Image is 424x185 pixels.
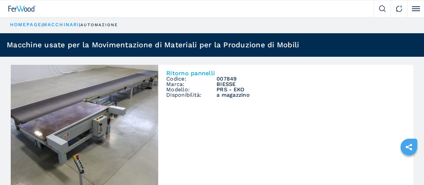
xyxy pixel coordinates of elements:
[166,70,405,76] h2: Ritorno pannelli
[166,92,217,98] span: Disponibilità:
[10,22,42,27] a: HOMEPAGE
[217,82,405,87] h3: BIESSE
[166,76,217,82] span: Codice:
[217,92,405,98] span: a magazzino
[80,22,118,28] p: automazione
[79,22,80,27] span: |
[217,87,405,92] h3: PRS - EKO
[217,76,405,82] h3: 007849
[379,5,386,12] img: Search
[166,82,217,87] span: Marca:
[401,139,417,155] a: sharethis
[396,5,403,12] img: Contact us
[8,6,36,12] img: Ferwood
[43,22,79,27] a: macchinari
[166,87,217,92] span: Modello:
[407,0,424,17] button: Click to toggle menu
[7,41,299,49] h1: Macchine usate per la Movimentazione di Materiali per la Produzione di Mobili
[42,22,43,27] span: |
